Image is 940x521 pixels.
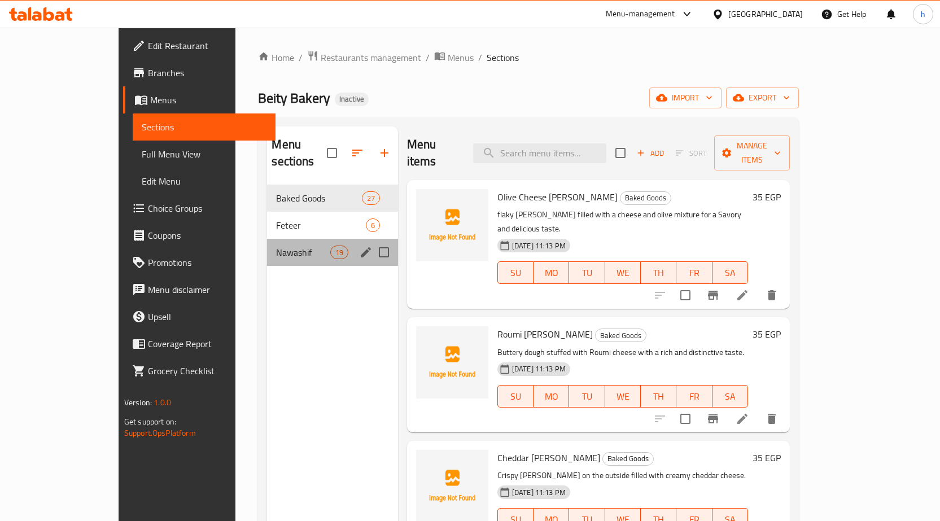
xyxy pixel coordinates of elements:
[123,59,276,86] a: Branches
[124,414,176,429] span: Get support on:
[610,265,636,281] span: WE
[497,189,618,205] span: Olive Cheese [PERSON_NAME]
[645,388,672,405] span: TH
[276,218,365,232] span: Feteer
[434,50,474,65] a: Menus
[753,326,781,342] h6: 35 EGP
[267,212,397,239] div: Feteer6
[632,145,668,162] button: Add
[497,326,593,343] span: Roumi [PERSON_NAME]
[123,86,276,113] a: Menus
[502,265,529,281] span: SU
[366,220,379,231] span: 6
[272,136,326,170] h2: Menu sections
[712,385,748,408] button: SA
[416,326,488,399] img: Roumi Pate
[676,261,712,284] button: FR
[371,139,398,167] button: Add section
[123,222,276,249] a: Coupons
[635,147,666,160] span: Add
[596,329,646,342] span: Baked Goods
[123,195,276,222] a: Choice Groups
[267,185,397,212] div: Baked Goods27
[717,388,744,405] span: SA
[299,51,303,64] li: /
[609,141,632,165] span: Select section
[123,249,276,276] a: Promotions
[123,303,276,330] a: Upsell
[497,261,534,284] button: SU
[154,395,171,410] span: 1.0.0
[123,276,276,303] a: Menu disclaimer
[142,174,266,188] span: Edit Menu
[148,256,266,269] span: Promotions
[602,452,654,466] div: Baked Goods
[610,388,636,405] span: WE
[335,93,369,106] div: Inactive
[753,450,781,466] h6: 35 EGP
[605,385,641,408] button: WE
[335,94,369,104] span: Inactive
[658,91,712,105] span: import
[668,145,714,162] span: Select section first
[133,141,276,168] a: Full Menu View
[478,51,482,64] li: /
[487,51,519,64] span: Sections
[123,32,276,59] a: Edit Restaurant
[508,487,570,498] span: [DATE] 11:13 PM
[595,329,646,342] div: Baked Goods
[620,191,671,205] div: Baked Goods
[148,310,266,323] span: Upsell
[735,91,790,105] span: export
[534,385,569,408] button: MO
[497,345,748,360] p: Buttery dough stuffed with Roumi cheese with a rich and distinctive taste.
[497,208,748,236] p: flaky [PERSON_NAME] filled with a cheese and olive mixture for a Savory and delicious taste.
[497,385,534,408] button: SU
[267,239,397,266] div: Nawashif19edit
[758,282,785,309] button: delete
[148,364,266,378] span: Grocery Checklist
[123,357,276,384] a: Grocery Checklist
[267,180,397,270] nav: Menu sections
[357,244,374,261] button: edit
[714,135,790,170] button: Manage items
[330,246,348,259] div: items
[681,388,707,405] span: FR
[258,85,330,111] span: Beity Bakery
[569,385,605,408] button: TU
[699,282,727,309] button: Branch-specific-item
[508,364,570,374] span: [DATE] 11:13 PM
[681,265,707,281] span: FR
[258,50,799,65] nav: breadcrumb
[606,7,675,21] div: Menu-management
[676,385,712,408] button: FR
[717,265,744,281] span: SA
[344,139,371,167] span: Sort sections
[133,113,276,141] a: Sections
[603,452,653,465] span: Baked Goods
[148,39,266,52] span: Edit Restaurant
[362,193,379,204] span: 27
[758,405,785,432] button: delete
[538,388,565,405] span: MO
[473,143,606,163] input: search
[538,265,565,281] span: MO
[574,388,600,405] span: TU
[508,240,570,251] span: [DATE] 11:13 PM
[276,191,361,205] span: Baked Goods
[699,405,727,432] button: Branch-specific-item
[728,8,803,20] div: [GEOGRAPHIC_DATA]
[736,412,749,426] a: Edit menu item
[426,51,430,64] li: /
[605,261,641,284] button: WE
[641,261,676,284] button: TH
[148,283,266,296] span: Menu disclaimer
[502,388,529,405] span: SU
[645,265,672,281] span: TH
[569,261,605,284] button: TU
[142,120,266,134] span: Sections
[331,247,348,258] span: 19
[307,50,421,65] a: Restaurants management
[276,246,330,259] span: Nawashif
